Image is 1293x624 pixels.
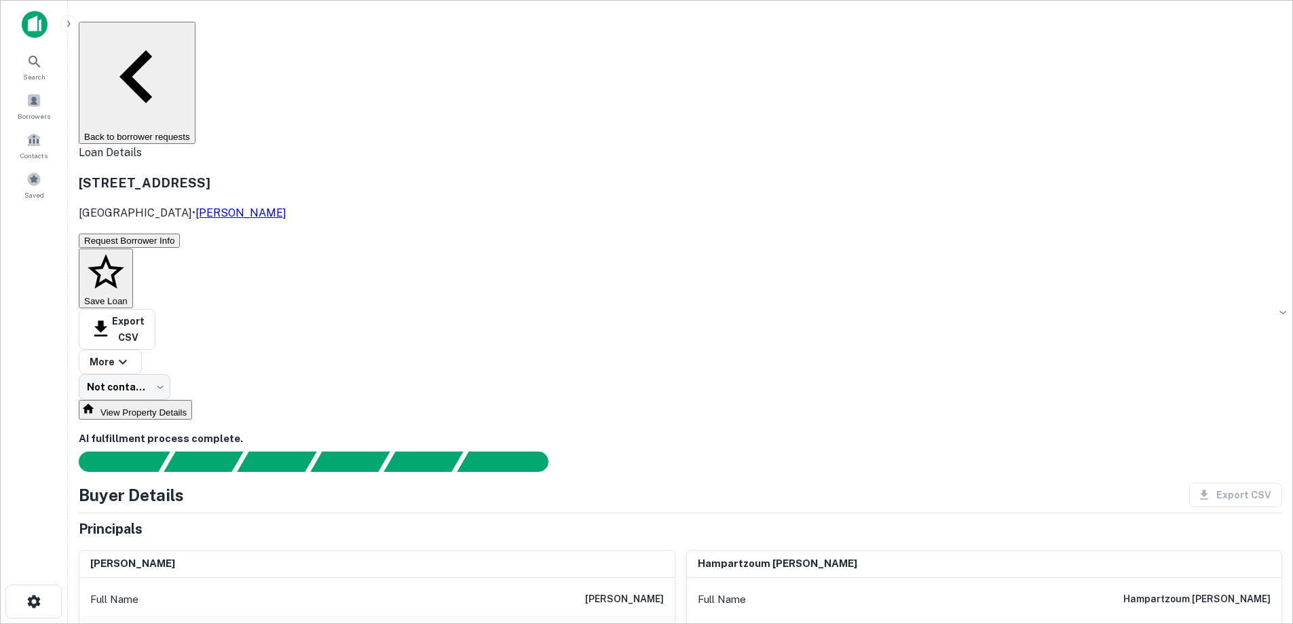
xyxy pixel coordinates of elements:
[698,591,746,608] p: Full Name
[457,452,565,472] div: AI fulfillment process complete.
[18,111,50,122] span: Borrowers
[79,173,286,192] h3: [STREET_ADDRESS]
[79,234,180,248] button: Request Borrower Info
[4,48,64,85] a: Search
[4,166,64,203] a: Saved
[24,189,44,200] span: Saved
[698,556,857,572] h6: hampartzoum [PERSON_NAME]
[79,205,286,221] p: [GEOGRAPHIC_DATA] •
[79,374,170,400] div: Not contacted
[1123,591,1271,608] h6: hampartzoum [PERSON_NAME]
[79,483,184,507] h4: Buyer Details
[195,206,286,219] a: [PERSON_NAME]
[310,452,390,472] div: Principals found, AI now looking for contact information...
[1225,515,1293,581] iframe: Chat Widget
[164,452,243,472] div: Your request is received and processing...
[237,452,316,472] div: Documents found, AI parsing details...
[79,249,133,308] button: Save Loan
[62,452,164,472] div: Sending borrower request to AI...
[79,309,155,350] button: Export CSV
[20,150,48,161] span: Contacts
[585,591,664,608] h6: [PERSON_NAME]
[90,556,175,572] h6: [PERSON_NAME]
[22,11,48,38] img: capitalize-icon.png
[79,400,192,420] button: View Property Details
[383,452,463,472] div: Principals found, still searching for contact information. This may take time...
[79,431,1282,447] h6: AI fulfillment process complete.
[79,519,143,539] h5: Principals
[90,591,138,608] p: Full Name
[79,146,142,159] span: Loan Details
[23,71,45,82] span: Search
[4,88,64,124] a: Borrowers
[79,350,142,374] button: More
[79,22,195,144] button: Back to borrower requests
[4,127,64,164] a: Contacts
